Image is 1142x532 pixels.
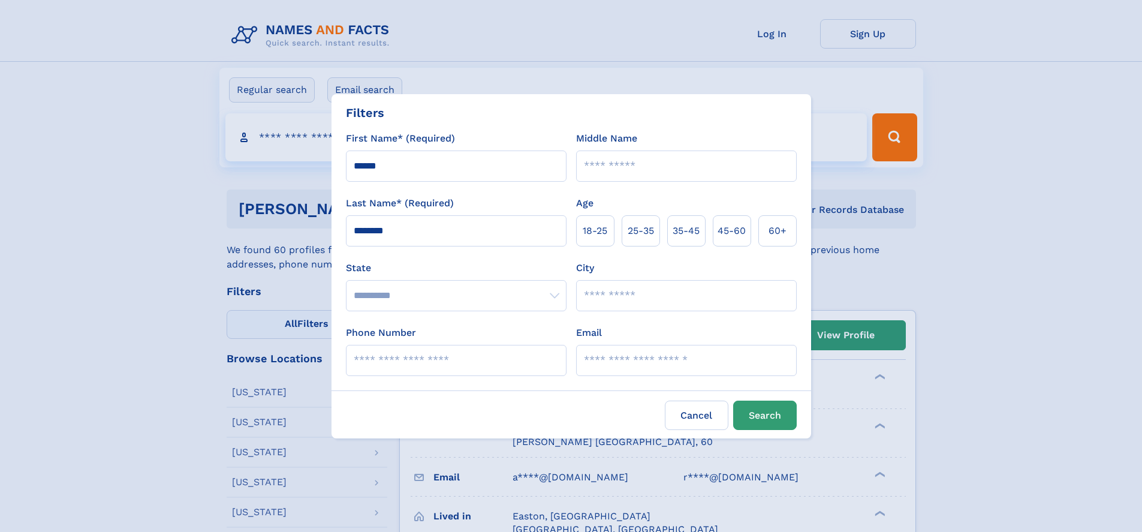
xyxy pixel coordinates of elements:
button: Search [733,401,797,430]
label: State [346,261,567,275]
div: Filters [346,104,384,122]
span: 18‑25 [583,224,607,238]
label: Middle Name [576,131,637,146]
span: 60+ [769,224,787,238]
span: 25‑35 [628,224,654,238]
label: Email [576,326,602,340]
label: First Name* (Required) [346,131,455,146]
label: Age [576,196,593,211]
label: Last Name* (Required) [346,196,454,211]
span: 45‑60 [718,224,746,238]
label: Phone Number [346,326,416,340]
span: 35‑45 [673,224,700,238]
label: Cancel [665,401,728,430]
label: City [576,261,594,275]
